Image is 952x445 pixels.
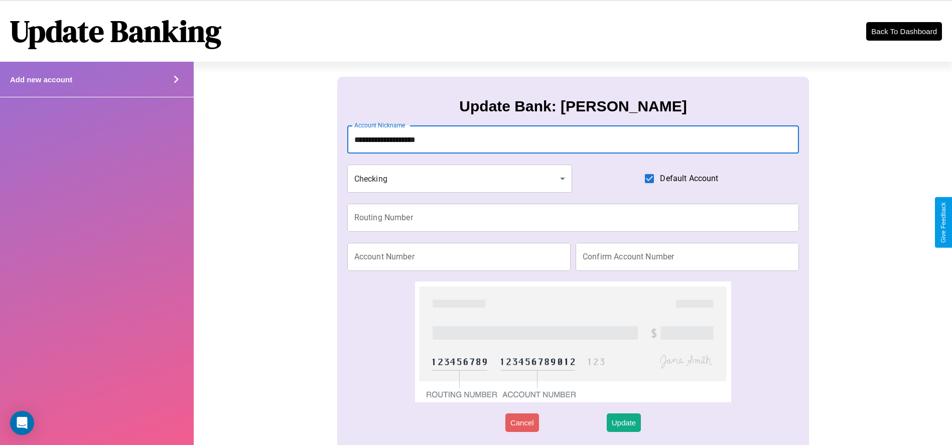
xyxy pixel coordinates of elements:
[415,281,732,402] img: check
[660,173,718,185] span: Default Account
[459,98,687,115] h3: Update Bank: [PERSON_NAME]
[10,75,72,84] h4: Add new account
[607,413,641,432] button: Update
[10,11,221,52] h1: Update Banking
[505,413,539,432] button: Cancel
[10,411,34,435] div: Open Intercom Messenger
[866,22,942,41] button: Back To Dashboard
[347,165,572,193] div: Checking
[940,202,947,243] div: Give Feedback
[354,121,405,129] label: Account Nickname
